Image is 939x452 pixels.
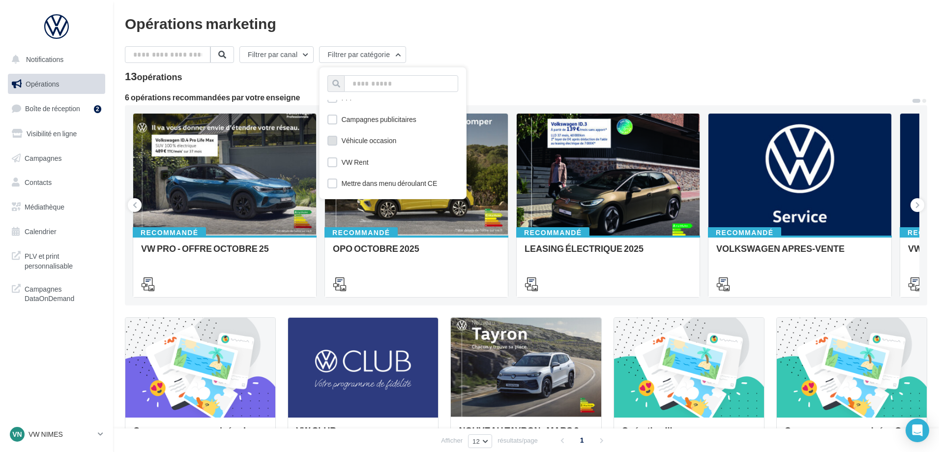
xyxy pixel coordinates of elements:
span: Boîte de réception [25,104,80,113]
div: opérations [137,72,182,81]
div: Recommandé [516,227,589,238]
span: Afficher [441,436,463,445]
button: Filtrer par catégorie [319,46,406,63]
div: Campagnes sponsorisées Les Instants VW Octobre [133,425,267,445]
span: Médiathèque [25,203,64,211]
a: Opérations [6,74,107,94]
div: LEASING ÉLECTRIQUE 2025 [525,243,692,263]
span: Campagnes [25,153,62,162]
a: Visibilité en ligne [6,123,107,144]
a: Calendrier [6,221,107,242]
button: Notifications [6,49,103,70]
button: 12 [468,434,492,448]
span: Notifications [26,55,63,63]
div: 2 [94,105,101,113]
span: Contacts [25,178,52,186]
a: PLV et print personnalisable [6,245,107,274]
div: VOLKSWAGEN APRES-VENTE [716,243,883,263]
p: VW NIMES [29,429,94,439]
div: Recommandé [324,227,398,238]
div: Recommandé [708,227,781,238]
div: 6 opérations recommandées par votre enseigne [125,93,911,101]
span: Opérations [26,80,59,88]
span: résultats/page [498,436,538,445]
a: VN VW NIMES [8,425,105,444]
div: VW Rent [341,157,368,167]
span: PLV et print personnalisable [25,249,101,271]
a: Contacts [6,172,107,193]
div: NOUVEAU TAYRON - MARS 2025 [459,425,593,445]
span: 12 [472,437,480,445]
span: VN [12,429,22,439]
div: Mettre dans menu déroulant CE [341,179,437,188]
div: Véhicule occasion [341,136,396,146]
div: Open Intercom Messenger [906,419,929,442]
div: Recommandé [133,227,206,238]
div: OPO OCTOBRE 2025 [333,243,500,263]
a: Boîte de réception2 [6,98,107,119]
span: Calendrier [25,227,57,236]
div: VW PRO - OFFRE OCTOBRE 25 [141,243,308,263]
a: Médiathèque [6,197,107,217]
span: 1 [574,432,590,448]
a: Campagnes DataOnDemand [6,278,107,307]
div: Opérations marketing [125,16,927,30]
div: Campagnes publicitaires [341,115,416,124]
a: Campagnes [6,148,107,169]
div: 13 [125,71,182,82]
div: Opération libre [622,425,756,445]
span: Campagnes DataOnDemand [25,282,101,303]
button: Filtrer par canal [239,46,314,63]
div: VW CLUB [296,425,430,445]
span: Visibilité en ligne [27,129,77,138]
div: Campagnes sponsorisées OPO [785,425,919,445]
